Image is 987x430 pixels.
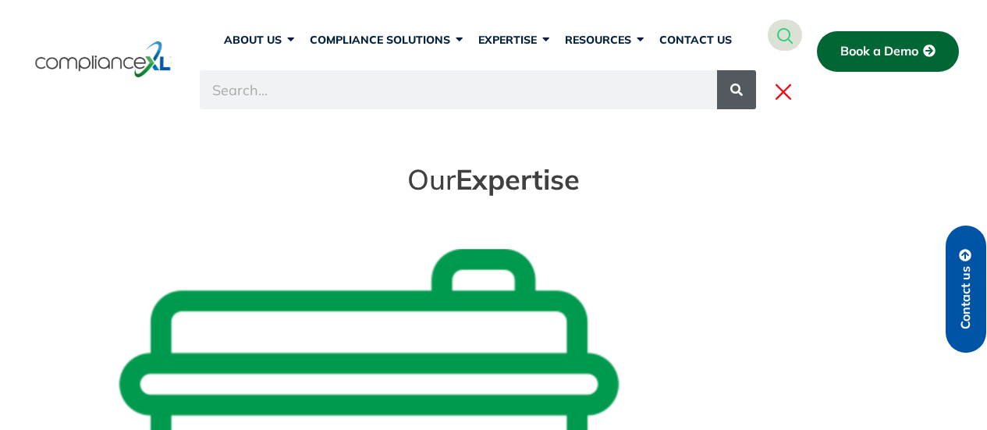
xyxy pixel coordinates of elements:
[57,162,931,197] h2: Our
[817,31,959,72] a: Book a Demo
[959,266,973,329] span: Contact us
[840,44,918,59] span: Book a Demo
[200,70,717,109] input: Search...
[768,20,802,51] a: navsearch-button
[565,34,631,48] span: RESOURCES
[659,34,732,48] span: CONTACT US
[30,41,177,77] img: logo-one.svg
[224,22,294,59] a: ABOUT US
[478,34,537,48] span: EXPERTISE
[224,34,282,48] span: ABOUT US
[717,70,756,109] button: Search
[478,22,549,59] a: EXPERTISE
[456,162,580,197] span: Expertise
[310,22,463,59] a: COMPLIANCE SOLUTIONS
[659,22,732,59] a: CONTACT US
[946,226,986,353] a: Contact us
[565,22,644,59] a: RESOURCES
[310,34,450,48] span: COMPLIANCE SOLUTIONS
